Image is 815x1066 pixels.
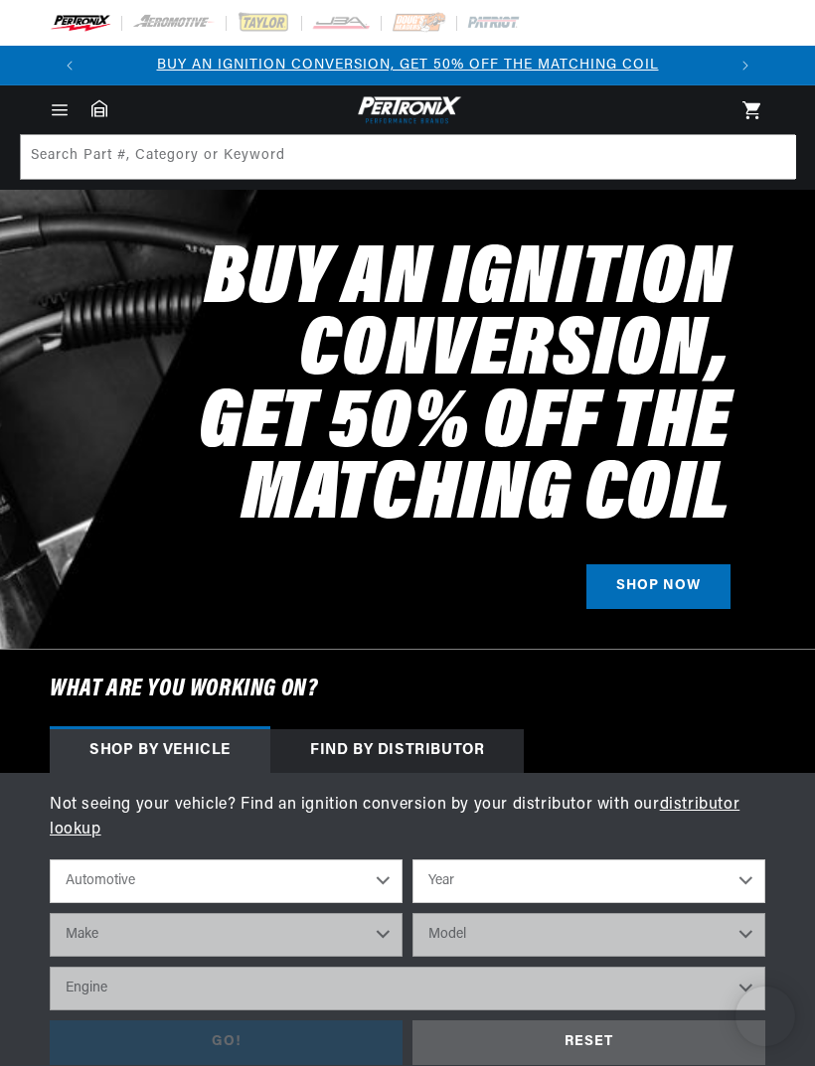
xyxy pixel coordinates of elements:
p: Not seeing your vehicle? Find an ignition conversion by your distributor with our [50,793,765,843]
a: BUY AN IGNITION CONVERSION, GET 50% OFF THE MATCHING COIL [157,58,659,73]
select: Ride Type [50,859,403,903]
div: Shop by vehicle [50,729,270,773]
a: SHOP NOW [586,564,731,609]
button: Translation missing: en.sections.announcements.next_announcement [726,46,765,85]
div: Announcement [89,55,726,76]
select: Make [50,913,403,957]
div: RESET [412,1020,765,1065]
button: Translation missing: en.sections.announcements.previous_announcement [50,46,89,85]
button: Search Part #, Category or Keyword [750,135,794,179]
a: Garage: 0 item(s) [91,99,107,117]
div: Find by Distributor [270,729,524,773]
select: Engine [50,967,765,1010]
div: 1 of 3 [89,55,726,76]
h2: Buy an Ignition Conversion, Get 50% off the Matching Coil [50,245,731,533]
input: Search Part #, Category or Keyword [21,135,796,179]
img: Pertronix [353,93,462,126]
summary: Menu [38,99,81,121]
select: Model [412,913,765,957]
select: Year [412,859,765,903]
